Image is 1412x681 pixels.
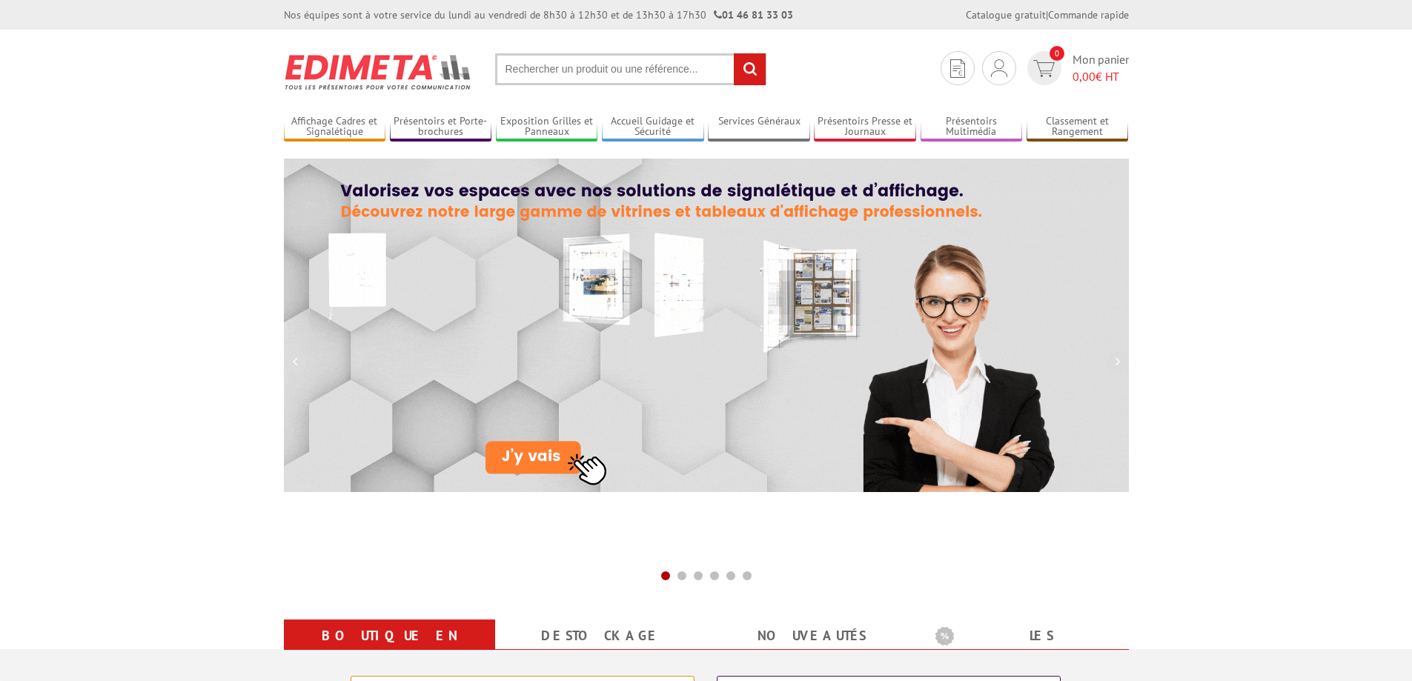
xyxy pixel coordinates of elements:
[284,44,473,99] img: Présentoir, panneau, stand - Edimeta - PLV, affichage, mobilier bureau, entreprise
[966,8,1046,21] a: Catalogue gratuit
[950,59,965,78] img: devis rapide
[708,115,810,139] a: Services Généraux
[935,622,1111,676] a: Les promotions
[966,7,1129,22] div: |
[284,115,386,139] a: Affichage Cadres et Signalétique
[1048,8,1129,21] a: Commande rapide
[1073,69,1096,84] span: 0,00
[935,622,1121,652] b: Les promotions
[284,7,793,22] div: Nos équipes sont à votre service du lundi au vendredi de 8h30 à 12h30 et de 13h30 à 17h30
[814,115,916,139] a: Présentoirs Presse et Journaux
[390,115,492,139] a: Présentoirs et Porte-brochures
[991,59,1007,77] img: devis rapide
[602,115,704,139] a: Accueil Guidage et Sécurité
[513,622,689,649] a: Destockage
[921,115,1023,139] a: Présentoirs Multimédia
[1033,60,1055,77] img: devis rapide
[714,8,793,21] strong: 01 46 81 33 03
[1073,68,1129,85] span: € HT
[724,622,900,649] a: nouveautés
[1027,115,1129,139] a: Classement et Rangement
[1024,51,1129,85] a: devis rapide 0 Mon panier 0,00€ HT
[1073,51,1129,85] span: Mon panier
[1050,46,1064,61] span: 0
[302,622,477,676] a: Boutique en ligne
[734,53,766,85] input: rechercher
[495,53,766,85] input: Rechercher un produit ou une référence...
[496,115,598,139] a: Exposition Grilles et Panneaux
